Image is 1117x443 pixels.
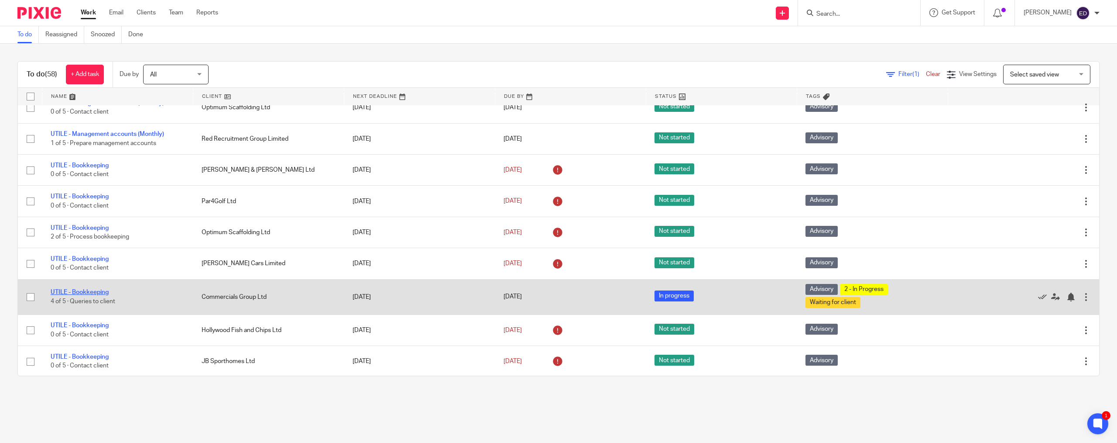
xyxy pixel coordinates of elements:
[51,140,156,146] span: 1 of 5 · Prepare management accounts
[51,265,109,271] span: 0 of 5 · Contact client
[51,332,109,338] span: 0 of 5 · Contact client
[150,72,157,78] span: All
[654,195,694,206] span: Not started
[926,71,940,77] a: Clear
[51,234,129,240] span: 2 of 5 · Process bookkeeping
[193,315,344,346] td: Hollywood Fish and Chips Ltd
[654,226,694,237] span: Not started
[137,8,156,17] a: Clients
[51,194,109,200] a: UTILE - Bookkeeping
[504,358,522,364] span: [DATE]
[344,123,495,154] td: [DATE]
[193,248,344,279] td: [PERSON_NAME] Cars Limited
[344,279,495,315] td: [DATE]
[805,163,838,174] span: Advisory
[654,132,694,143] span: Not started
[504,198,522,204] span: [DATE]
[504,327,522,333] span: [DATE]
[51,109,109,115] span: 0 of 5 · Contact client
[169,8,183,17] a: Team
[344,155,495,186] td: [DATE]
[51,171,109,177] span: 0 of 5 · Contact client
[51,298,115,305] span: 4 of 5 · Queries to client
[193,217,344,248] td: Optimum Scaffolding Ltd
[193,186,344,217] td: Par4Golf Ltd
[344,92,495,123] td: [DATE]
[51,289,109,295] a: UTILE - Bookkeeping
[17,7,61,19] img: Pixie
[193,123,344,154] td: Red Recruitment Group Limited
[27,70,57,79] h1: To do
[81,8,96,17] a: Work
[654,101,694,112] span: Not started
[344,248,495,279] td: [DATE]
[805,132,838,143] span: Advisory
[66,65,104,84] a: + Add task
[17,26,39,43] a: To do
[840,284,888,295] span: 2 - In Progress
[193,279,344,315] td: Commercials Group Ltd
[805,284,838,295] span: Advisory
[344,346,495,377] td: [DATE]
[806,94,821,99] span: Tags
[91,26,122,43] a: Snoozed
[1038,293,1051,301] a: Mark as done
[959,71,997,77] span: View Settings
[654,324,694,335] span: Not started
[1024,8,1072,17] p: [PERSON_NAME]
[805,257,838,268] span: Advisory
[898,71,926,77] span: Filter
[504,260,522,266] span: [DATE]
[805,297,860,308] span: Waiting for client
[1102,411,1110,420] div: 1
[942,10,975,16] span: Get Support
[805,195,838,206] span: Advisory
[109,8,123,17] a: Email
[51,163,109,169] a: UTILE - Bookkeeping
[51,225,109,231] a: UTILE - Bookkeeping
[51,363,109,369] span: 0 of 5 · Contact client
[196,8,218,17] a: Reports
[504,167,522,173] span: [DATE]
[45,71,57,78] span: (58)
[504,136,522,142] span: [DATE]
[51,354,109,360] a: UTILE - Bookkeeping
[805,355,838,366] span: Advisory
[193,155,344,186] td: [PERSON_NAME] & [PERSON_NAME] Ltd
[805,101,838,112] span: Advisory
[805,226,838,237] span: Advisory
[51,322,109,329] a: UTILE - Bookkeeping
[51,256,109,262] a: UTILE - Bookkeeping
[504,229,522,235] span: [DATE]
[128,26,150,43] a: Done
[344,217,495,248] td: [DATE]
[193,92,344,123] td: Optimum Scaffolding Ltd
[51,100,164,106] a: UTILE - Management accounts (Monthly)
[344,186,495,217] td: [DATE]
[654,355,694,366] span: Not started
[51,203,109,209] span: 0 of 5 · Contact client
[51,131,164,137] a: UTILE - Management accounts (Monthly)
[45,26,84,43] a: Reassigned
[504,294,522,300] span: [DATE]
[120,70,139,79] p: Due by
[654,291,694,301] span: In progress
[1010,72,1059,78] span: Select saved view
[912,71,919,77] span: (1)
[1076,6,1090,20] img: svg%3E
[815,10,894,18] input: Search
[344,315,495,346] td: [DATE]
[654,257,694,268] span: Not started
[654,163,694,174] span: Not started
[805,324,838,335] span: Advisory
[193,346,344,377] td: JB Sporthomes Ltd
[504,104,522,111] span: [DATE]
